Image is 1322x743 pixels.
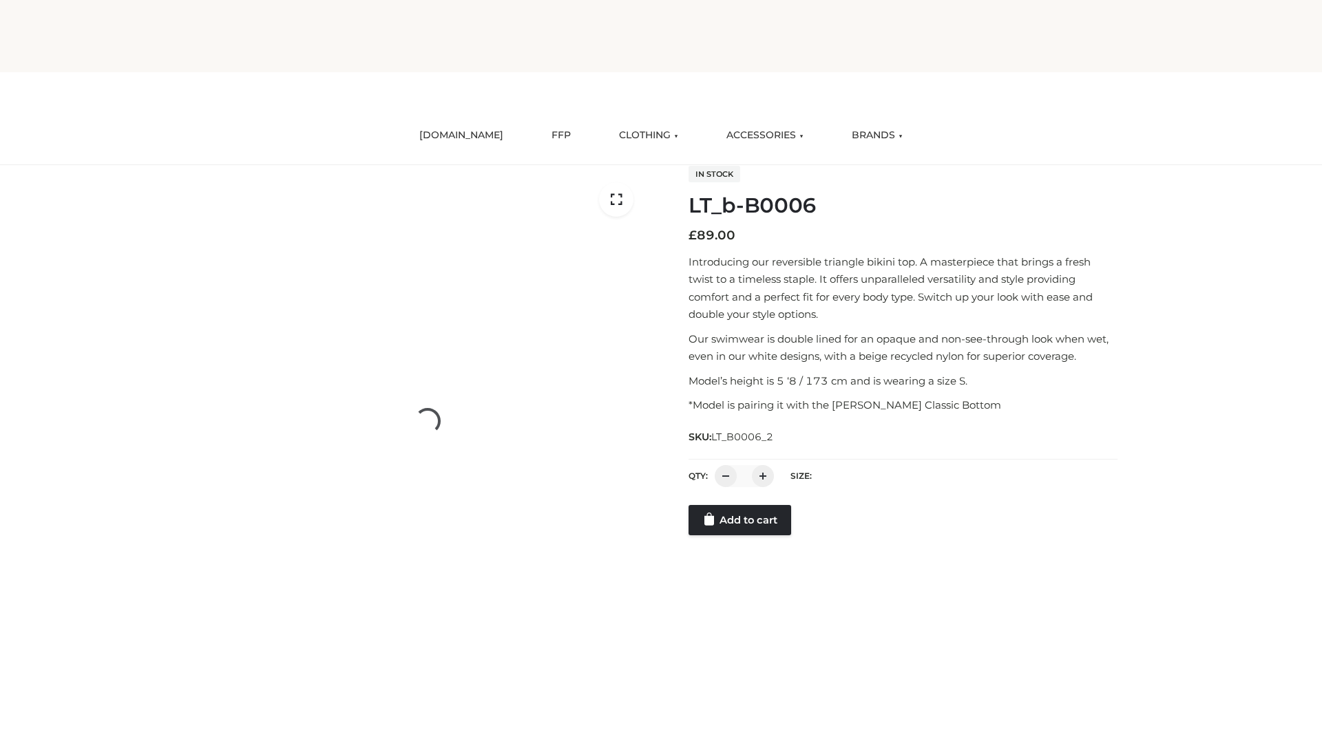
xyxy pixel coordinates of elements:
p: Our swimwear is double lined for an opaque and non-see-through look when wet, even in our white d... [689,330,1118,365]
span: LT_B0006_2 [711,431,773,443]
span: SKU: [689,429,775,445]
a: [DOMAIN_NAME] [409,120,514,151]
span: £ [689,228,697,243]
a: CLOTHING [609,120,689,151]
span: In stock [689,166,740,182]
h1: LT_b-B0006 [689,193,1118,218]
label: Size: [790,471,812,481]
a: FFP [541,120,581,151]
a: Add to cart [689,505,791,535]
p: Introducing our reversible triangle bikini top. A masterpiece that brings a fresh twist to a time... [689,253,1118,323]
p: *Model is pairing it with the [PERSON_NAME] Classic Bottom [689,396,1118,414]
label: QTY: [689,471,708,481]
a: BRANDS [841,120,913,151]
bdi: 89.00 [689,228,735,243]
a: ACCESSORIES [716,120,814,151]
p: Model’s height is 5 ‘8 / 173 cm and is wearing a size S. [689,372,1118,390]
